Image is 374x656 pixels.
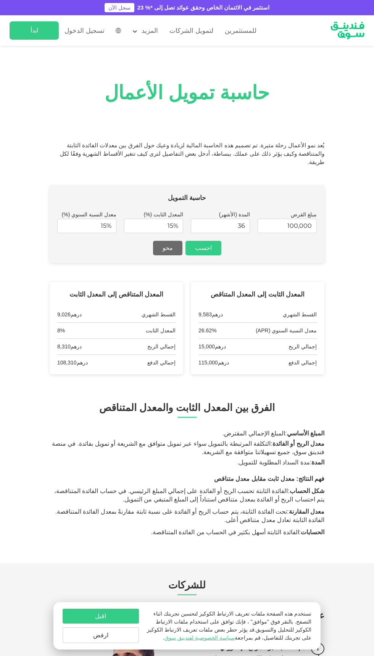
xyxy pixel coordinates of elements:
[291,211,317,218] label: مبلغ القرض
[283,311,317,319] div: القسط الشهري
[147,359,176,367] div: إجمالي الدفع
[137,3,269,12] div: استثمر في الائتمان الخاص وحقق عوائد تصل إلى *% 23
[52,440,324,455] span: التكلفة المرتبطة بالتمويل سواء عبر تمويل متوافق مع الشريعة أو تمويل بفائدة. في منصة فندينق سوق، ج...
[62,211,116,218] label: معدل النسبة السنوي (%)
[147,343,176,351] div: إجمالي الربح
[256,327,317,335] div: معدل النسبة السنوي (APR)
[237,459,310,466] span: مدة السداد المطلوبة للتمويل.
[168,24,215,37] a: لتمويل الشركات
[142,27,158,34] span: المزيد
[185,241,221,255] button: احسب
[31,27,38,34] span: ابدأ
[301,529,324,535] strong: الحسابات
[99,402,275,413] span: الفرق بين المعدل الثابت والمعدل المتناقص
[198,343,226,351] div: درهم
[163,635,283,641] span: للتفاصيل، قم بمراجعة .
[147,610,311,642] p: تستخدم هذه الصفحة ملفات تعريف الارتباط الكوكيز لتحسين تجربتك اثناء التصفح. بالنقر فوق "موافق" ، ف...
[50,440,324,456] div: :
[57,343,82,351] div: درهم
[50,528,324,537] li: :
[57,359,77,366] span: 108,310
[198,359,218,366] span: 115,000
[50,79,324,106] h1: حاسبة تمويل الأعمال
[198,311,223,319] div: درهم
[151,529,299,535] span: الفائدة الثابتة أسهل بكثير في الحساب من الفائدة المتناقصة.
[198,327,216,335] div: 26.62%
[57,343,71,350] span: 8,310
[105,3,134,12] a: سجل الآن
[147,627,311,641] span: قد يؤثر حظر بعض ملفات تعريف الارتباط الكوكيز على تجربتك
[116,28,121,33] img: SA Flag
[50,141,324,166] div: يُعد نمو الأعمال رحلة مثيرة. تم تصميم هذه الحاسبة المالية لزيادة وعيك حول الفرق بين معدلات الفائد...
[290,488,324,494] strong: شكل الحساب
[198,311,212,318] span: 9,583
[54,488,324,503] span: الفائدة الثابتة تحسب الربح أو الفائدة على إجمالي المبلغ الرئيسي. في حساب الفائدة المتناقصة، يتم ا...
[214,475,324,482] strong: فهم النتائج: معدل ثابت مقابل معدل متناقص
[287,430,324,437] strong: المبلغ الأساسي
[50,429,324,438] div: :
[146,327,176,335] div: المعدل الثابت
[219,211,250,218] label: المدة (الأشهر)
[198,290,317,300] div: المعدل الثابت إلى المعدل المتناقص
[64,27,105,34] span: تسجيل الدخول
[57,327,65,335] div: 8%
[164,635,235,641] a: سياسة الخصوصية لفندينق سوق
[322,17,373,44] img: Logo
[289,508,324,515] strong: معدل المقارنة
[57,193,317,203] div: حاسبة التمويل
[63,24,105,37] a: تسجيل الدخول
[223,24,258,37] a: للمستثمرين
[198,359,229,367] div: درهم
[57,359,88,367] div: درهم
[311,459,324,466] strong: المدة
[63,609,139,624] button: اقبل
[57,311,71,318] span: 9,026
[50,508,324,524] li: :
[153,241,182,255] button: محو
[55,508,324,523] span: تحت الفائدة الثابتة، يتم حساب الربح أو الفائدة على نسبة ثابتة مقارنةً بمعدل الفائدة المتناقصة. ال...
[289,343,317,351] div: إجمالي الربح
[57,290,176,300] div: المعدل المتناقص إلى المعدل الثابت
[168,579,206,591] span: للشركات
[63,627,139,643] button: ارفض
[57,311,82,319] div: درهم
[50,487,324,504] li: :
[142,311,176,319] div: القسط الشهري
[289,359,317,367] div: إجمالي الدفع
[143,211,183,218] label: المعدل الثابت (%)
[272,440,324,447] strong: معدل الربح أو الفائدة
[50,458,324,467] div: :
[222,430,285,437] span: المبلغ الإجمالي المقترض.
[198,343,215,350] span: 15,000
